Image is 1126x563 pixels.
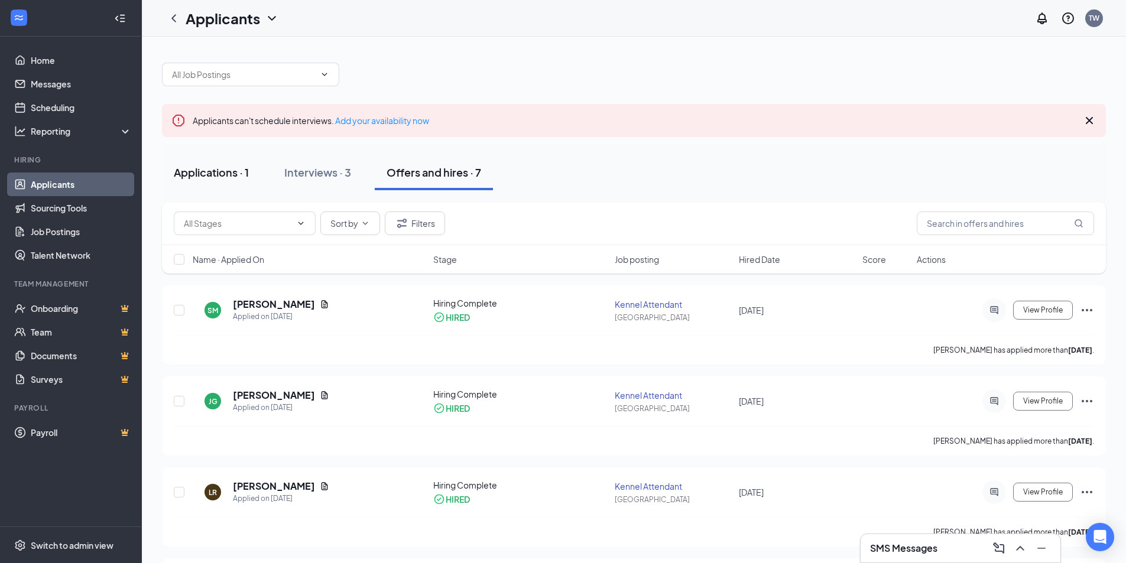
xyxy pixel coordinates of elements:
[1023,397,1063,405] span: View Profile
[31,72,132,96] a: Messages
[31,125,132,137] div: Reporting
[615,494,731,505] div: [GEOGRAPHIC_DATA]
[446,311,470,323] div: HIRED
[233,402,329,414] div: Applied on [DATE]
[233,311,329,323] div: Applied on [DATE]
[14,125,26,137] svg: Analysis
[395,216,409,230] svg: Filter
[933,436,1094,446] p: [PERSON_NAME] has applied more than .
[1035,11,1049,25] svg: Notifications
[433,493,445,505] svg: CheckmarkCircle
[361,219,370,228] svg: ChevronDown
[1068,437,1092,445] b: [DATE]
[1086,523,1114,551] div: Open Intercom Messenger
[933,345,1094,355] p: [PERSON_NAME] has applied more than .
[1068,528,1092,536] b: [DATE]
[987,487,1001,497] svg: ActiveChat
[446,402,470,414] div: HIRED
[933,527,1094,537] p: [PERSON_NAME] has applied more than .
[31,344,132,367] a: DocumentsCrown
[31,220,132,243] a: Job Postings
[1082,113,1096,128] svg: Cross
[31,297,132,320] a: OnboardingCrown
[13,12,25,24] svg: WorkstreamLogo
[31,320,132,344] a: TeamCrown
[296,219,306,228] svg: ChevronDown
[14,403,129,413] div: Payroll
[1023,488,1063,496] span: View Profile
[433,297,608,309] div: Hiring Complete
[171,113,186,128] svg: Error
[31,421,132,444] a: PayrollCrown
[739,305,764,315] span: [DATE]
[320,300,329,309] svg: Document
[1011,539,1030,558] button: ChevronUp
[987,396,1001,406] svg: ActiveChat
[1080,485,1094,499] svg: Ellipses
[31,367,132,391] a: SurveysCrown
[31,539,113,551] div: Switch to admin view
[1080,303,1094,317] svg: Ellipses
[1013,541,1027,555] svg: ChevronUp
[615,480,731,492] div: Kennel Attendant
[14,279,129,289] div: Team Management
[167,11,181,25] svg: ChevronLeft
[330,219,358,227] span: Sort by
[862,253,886,265] span: Score
[193,115,429,126] span: Applicants can't schedule interviews.
[172,68,315,81] input: All Job Postings
[1023,306,1063,314] span: View Profile
[265,11,279,25] svg: ChevronDown
[320,211,380,235] button: Sort byChevronDown
[31,48,132,72] a: Home
[992,541,1006,555] svg: ComposeMessage
[114,12,126,24] svg: Collapse
[320,481,329,491] svg: Document
[31,173,132,196] a: Applicants
[335,115,429,126] a: Add your availability now
[385,211,445,235] button: Filter Filters
[1074,219,1083,228] svg: MagnifyingGlass
[207,305,218,315] div: SM
[209,487,217,497] div: LR
[1013,483,1073,502] button: View Profile
[870,542,937,555] h3: SMS Messages
[433,253,457,265] span: Stage
[1013,301,1073,320] button: View Profile
[284,165,351,180] div: Interviews · 3
[233,480,315,493] h5: [PERSON_NAME]
[31,243,132,267] a: Talent Network
[433,388,608,400] div: Hiring Complete
[174,165,249,180] div: Applications · 1
[739,487,764,497] span: [DATE]
[917,211,1094,235] input: Search in offers and hires
[615,389,731,401] div: Kennel Attendant
[233,389,315,402] h5: [PERSON_NAME]
[433,479,608,491] div: Hiring Complete
[433,311,445,323] svg: CheckmarkCircle
[184,217,291,230] input: All Stages
[433,402,445,414] svg: CheckmarkCircle
[186,8,260,28] h1: Applicants
[1032,539,1051,558] button: Minimize
[989,539,1008,558] button: ComposeMessage
[615,403,731,414] div: [GEOGRAPHIC_DATA]
[917,253,946,265] span: Actions
[320,70,329,79] svg: ChevronDown
[14,539,26,551] svg: Settings
[1068,346,1092,354] b: [DATE]
[1080,394,1094,408] svg: Ellipses
[615,298,731,310] div: Kennel Attendant
[1089,13,1099,23] div: TW
[14,155,129,165] div: Hiring
[233,493,329,505] div: Applied on [DATE]
[446,493,470,505] div: HIRED
[615,253,659,265] span: Job posting
[1061,11,1075,25] svg: QuestionInfo
[193,253,264,265] span: Name · Applied On
[615,313,731,323] div: [GEOGRAPHIC_DATA]
[1034,541,1049,555] svg: Minimize
[1013,392,1073,411] button: View Profile
[31,96,132,119] a: Scheduling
